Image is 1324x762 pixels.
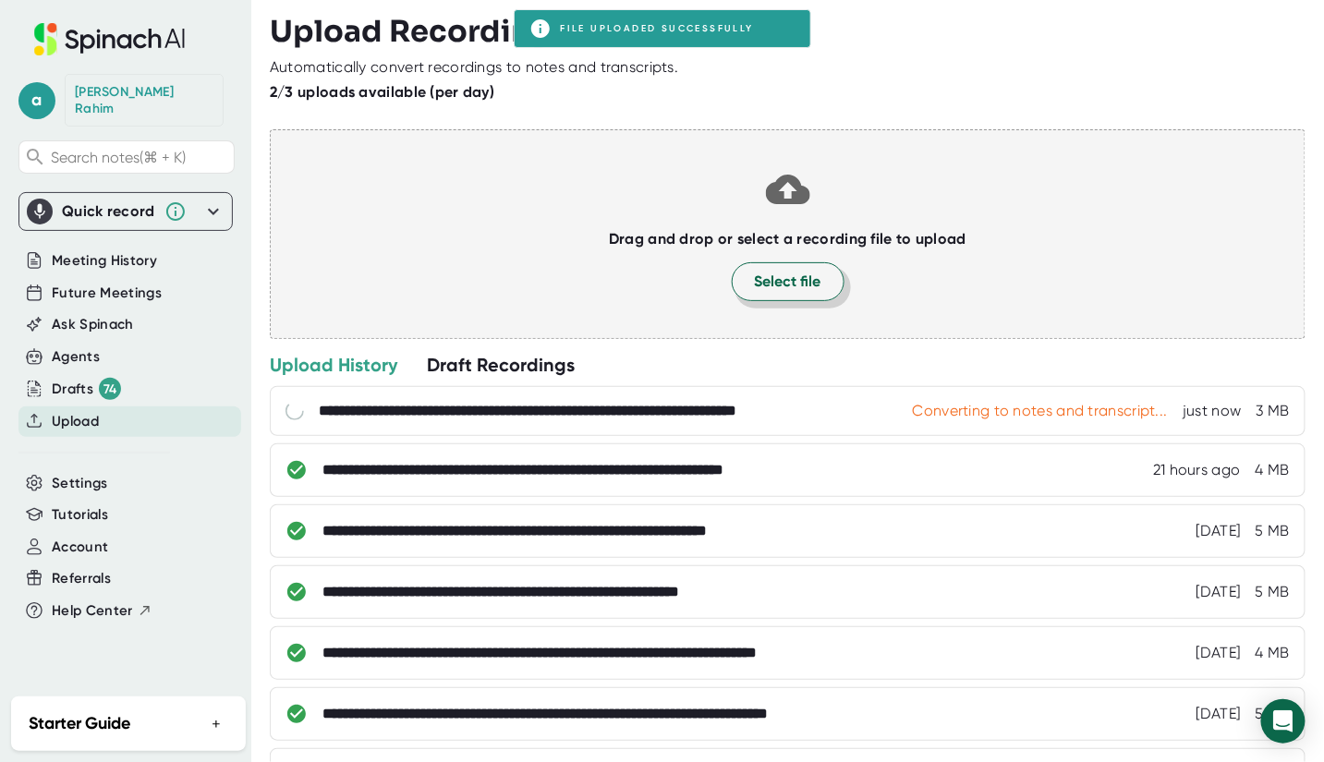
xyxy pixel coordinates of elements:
div: 9/3/2025, 11:13:13 AM [1153,461,1241,479]
button: Upload [52,411,99,432]
button: Select file [732,262,844,301]
div: Open Intercom Messenger [1261,699,1306,744]
span: Help Center [52,600,133,622]
div: 5 MB [1256,705,1290,723]
div: 9/3/2025, 8:06:28 AM [1196,583,1241,601]
div: Automatically convert recordings to notes and transcripts. [270,58,678,77]
button: Referrals [52,568,111,589]
div: Converting to notes and transcript... [913,402,1168,420]
div: 5 MB [1256,522,1290,540]
div: 4 MB [1256,461,1290,479]
button: Account [52,537,108,558]
div: Quick record [62,202,155,221]
h2: Starter Guide [29,711,130,736]
div: 4 MB [1256,644,1290,662]
button: Drafts 74 [52,378,121,400]
button: + [204,710,228,737]
div: 9/3/2025, 8:06:38 AM [1196,522,1241,540]
span: Search notes (⌘ + K) [51,149,186,166]
span: Select file [755,271,821,293]
div: 74 [99,378,121,400]
div: Abdul Rahim [75,84,213,116]
button: Meeting History [52,250,157,272]
div: 9/2/2025, 12:02:38 AM [1196,644,1241,662]
div: 9/4/2025, 8:22:43 AM [1183,402,1241,420]
span: a [18,82,55,119]
div: Drafts [52,378,121,400]
h3: Upload Recording [270,14,1306,49]
div: Quick record [27,193,225,230]
b: Drag and drop or select a recording file to upload [609,230,966,248]
div: 5 MB [1256,583,1290,601]
button: Settings [52,473,108,494]
button: Help Center [52,600,152,622]
button: Tutorials [52,504,108,526]
div: 3 MB [1257,402,1290,420]
div: Draft Recordings [427,353,575,377]
button: Future Meetings [52,283,162,304]
b: 2/3 uploads available (per day) [270,83,494,101]
div: Upload History [270,353,397,377]
button: Ask Spinach [52,314,134,335]
div: 9/2/2025, 12:02:28 AM [1196,705,1241,723]
button: Agents [52,346,100,368]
